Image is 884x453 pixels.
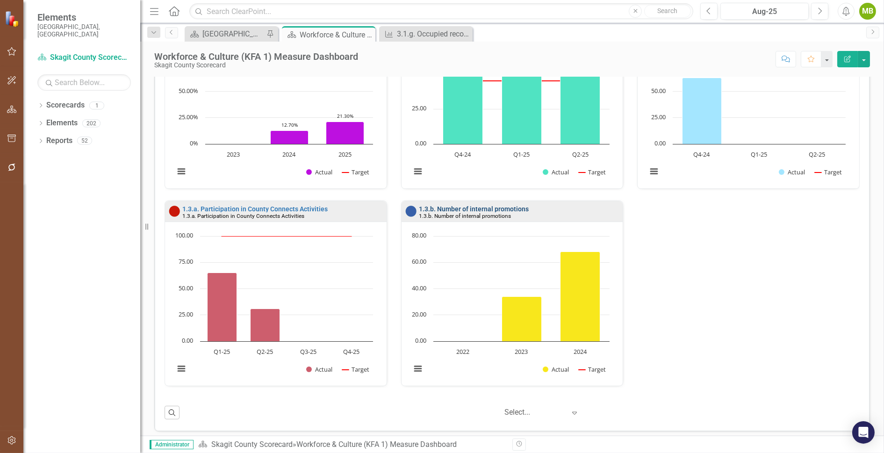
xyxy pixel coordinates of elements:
text: 40.00 [412,284,426,292]
button: Show Actual [543,365,569,374]
a: Reports [46,136,72,146]
text: 0.00 [415,139,426,147]
button: Show Target [579,168,606,176]
button: Show Actual [779,168,805,176]
path: Q1-25, 74.9. Actual. [502,39,541,144]
a: 1.3.b. Number of internal promotions [419,205,529,213]
img: No Information [405,206,417,217]
a: Scorecards [46,100,85,111]
a: Elements [46,118,78,129]
svg: Interactive chart [642,34,850,186]
path: 2025, 21.3. Actual. [326,122,364,144]
text: 0.00 [182,336,193,345]
div: Skagit County Scorecard [154,62,358,69]
g: Actual, series 1 of 2. Bar series with 3 bars. [443,39,600,144]
g: Actual, series 1 of 2. Bar series with 3 bars. [233,122,364,144]
div: 52 [77,137,92,145]
text: Q3-25 [300,347,316,356]
text: 2024 [574,347,587,356]
div: [GEOGRAPHIC_DATA] Page [202,28,264,40]
input: Search Below... [37,74,131,91]
div: 202 [82,119,101,127]
button: View chart menu, Chart [411,362,424,375]
svg: Interactive chart [170,231,378,383]
text: Q2-25 [809,150,825,158]
text: 0.00 [415,336,426,345]
text: 21.30% [337,113,353,119]
small: 1.3.b. Number of internal promotions [419,213,511,219]
small: [GEOGRAPHIC_DATA], [GEOGRAPHIC_DATA] [37,23,131,38]
text: 2022 [456,347,469,356]
a: [GEOGRAPHIC_DATA] Page [187,28,264,40]
path: Q4-24, 63. Actual. [683,78,722,144]
input: Search ClearPoint... [189,3,693,20]
img: ClearPoint Strategy [5,10,21,27]
svg: Interactive chart [170,34,378,186]
div: Open Intercom Messenger [852,421,875,444]
text: 80.00 [412,231,426,239]
text: 0% [190,139,198,147]
text: 75.00 [179,257,193,266]
button: Show Target [815,168,842,176]
div: Aug-25 [724,6,805,17]
path: 2024, 68. Actual. [560,252,600,341]
button: Show Target [342,365,369,374]
text: Q4-24 [693,150,710,158]
button: Search [644,5,691,18]
text: 25.00 [412,104,426,112]
text: 25.00 [179,310,193,318]
div: Double-Click to Edit [637,3,860,188]
text: 2025 [338,150,352,158]
img: Below Plan [169,206,180,217]
text: 50.00 [179,284,193,292]
div: Chart. Highcharts interactive chart. [406,231,618,383]
small: 1.3.a. Participation in County Connects Activities [182,213,304,219]
div: Double-Click to Edit [401,3,624,188]
div: Chart. Highcharts interactive chart. [406,34,618,186]
text: 100.00 [175,231,193,239]
text: 50.00% [179,86,198,95]
span: Administrator [150,440,194,449]
div: Double-Click to Edit [165,201,387,386]
a: 3.1.g. Occupied recovery housing beds [381,28,470,40]
button: Aug-25 [720,3,809,20]
g: Actual, series 1 of 2. Bar series with 3 bars. [683,39,818,144]
path: Q2-25, 31. Actual. [251,309,280,341]
path: Q4-24, 70.4. Actual. [443,45,482,144]
div: Workforce & Culture (KFA 1) Measure Dashboard [296,440,457,449]
g: Target, series 2 of 2. Line with 4 data points. [220,234,353,238]
text: 25.00 [651,113,666,121]
div: Workforce & Culture (KFA 1) Measure Dashboard [154,51,358,62]
text: Q4-25 [343,347,359,356]
button: Show Target [342,168,369,176]
button: View chart menu, Chart [174,165,187,178]
div: » [198,439,505,450]
text: 60.00 [412,257,426,266]
text: 20.00 [412,310,426,318]
path: Q1-25, 65. Actual. [208,273,237,341]
text: Q2-25 [257,347,273,356]
a: Skagit County Scorecard [37,52,131,63]
text: Q1-25 [751,150,768,158]
div: Double-Click to Edit [165,3,387,188]
path: 2024, 12.7. Actual. [271,130,309,144]
text: 2023 [227,150,240,158]
div: Chart. Highcharts interactive chart. [642,34,855,186]
a: 1.3.a. Participation in County Connects Activities [182,205,328,213]
g: Actual, series 1 of 2. Bar series with 4 bars. [208,236,352,342]
button: MB [859,3,876,20]
text: Q2-25 [572,150,588,158]
text: 2024 [283,150,296,158]
div: 1 [89,101,104,109]
button: Show Actual [306,365,332,374]
span: Search [658,7,678,14]
text: 0.00 [654,139,666,147]
text: 2023 [515,347,528,356]
div: Double-Click to Edit [401,201,624,386]
text: Q1-25 [214,347,230,356]
a: Skagit County Scorecard [211,440,293,449]
span: Elements [37,12,131,23]
div: Workforce & Culture (KFA 1) Measure Dashboard [300,29,373,41]
div: 3.1.g. Occupied recovery housing beds [397,28,470,40]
